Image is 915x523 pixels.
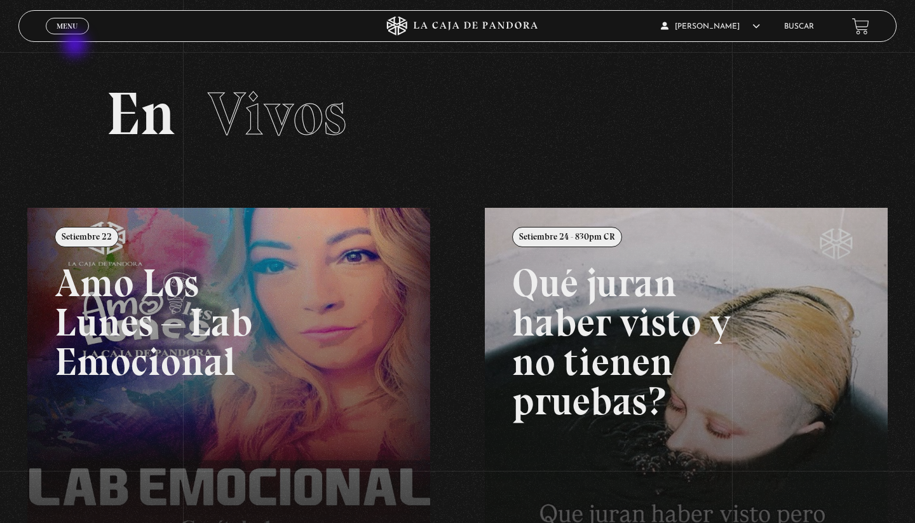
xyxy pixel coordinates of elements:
[53,33,83,42] span: Cerrar
[57,22,78,30] span: Menu
[106,84,809,144] h2: En
[208,78,346,150] span: Vivos
[852,18,869,35] a: View your shopping cart
[661,23,760,31] span: [PERSON_NAME]
[784,23,814,31] a: Buscar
